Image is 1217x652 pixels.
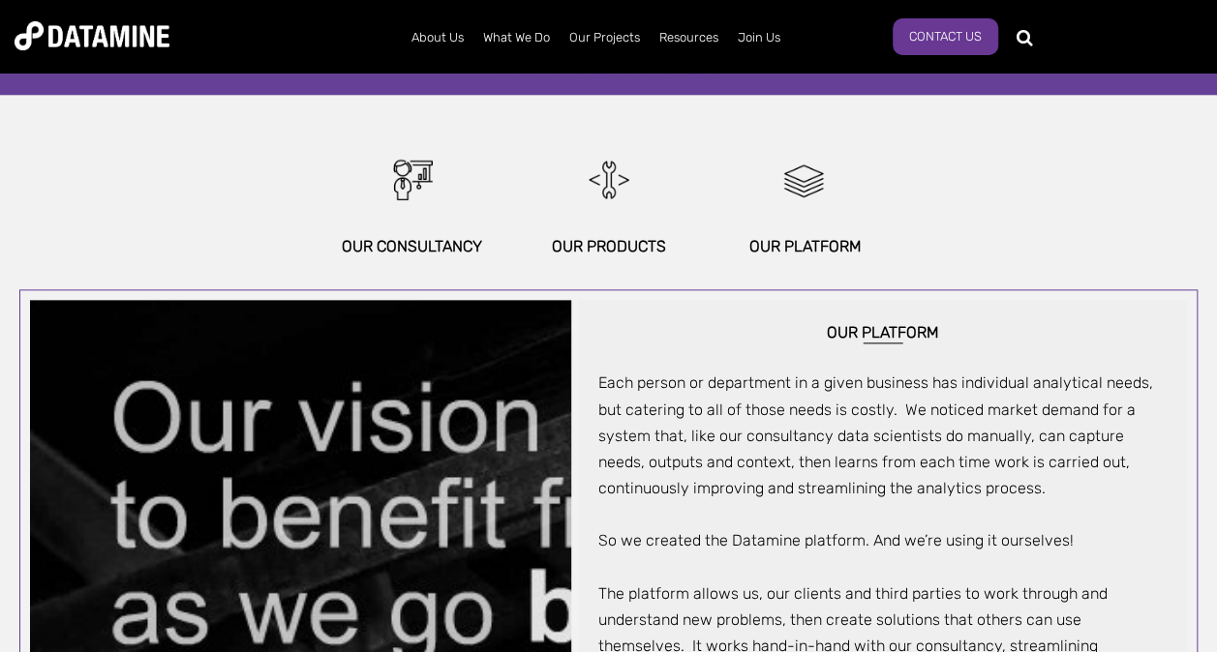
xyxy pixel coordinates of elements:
a: Join Us [728,13,790,63]
a: About Us [402,13,473,63]
img: Platform.png [763,136,846,223]
a: Resources [650,13,728,63]
a: What We Do [473,13,560,63]
p: Our Platform [707,233,903,259]
h6: Our Platform [597,324,1168,344]
a: Contact Us [893,18,998,55]
img: Datamine [15,21,169,50]
span: So we created the Datamine platform. And we’re using it ourselves! [597,531,1073,549]
span: Each person or department in a given business has individual analytical needs, but catering to al... [597,373,1152,497]
img: Development.png [567,136,651,223]
a: Our Projects [560,13,650,63]
p: Our Consultancy [314,233,510,259]
img: Workshop.png [371,136,454,223]
p: Our Products [510,233,707,259]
